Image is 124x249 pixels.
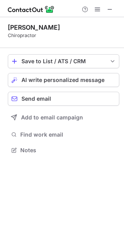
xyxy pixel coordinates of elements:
button: Notes [8,145,119,156]
button: Send email [8,92,119,106]
button: Find work email [8,129,119,140]
span: Find work email [20,131,116,138]
span: AI write personalized message [21,77,105,83]
span: Notes [20,147,116,154]
span: Add to email campaign [21,114,83,121]
span: Send email [21,96,51,102]
button: AI write personalized message [8,73,119,87]
button: Add to email campaign [8,110,119,124]
img: ContactOut v5.3.10 [8,5,55,14]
